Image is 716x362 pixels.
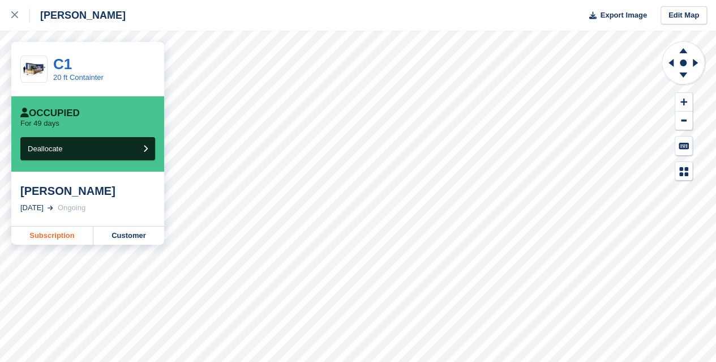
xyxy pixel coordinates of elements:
p: For 49 days [20,119,59,128]
div: Ongoing [58,202,85,214]
a: Subscription [11,227,93,245]
img: arrow-right-light-icn-cde0832a797a2874e46488d9cf13f60e5c3a73dbe684e267c42b8395dfbc2abf.svg [48,206,53,210]
a: Edit Map [661,6,707,25]
div: Occupied [20,108,80,119]
div: [PERSON_NAME] [20,184,155,198]
button: Deallocate [20,137,155,160]
img: 20-ft-container.jpg [21,59,47,79]
a: C1 [53,56,72,73]
button: Keyboard Shortcuts [675,137,692,155]
a: Customer [93,227,164,245]
span: Export Image [600,10,646,21]
a: 20 ft Containter [53,73,104,82]
span: Deallocate [28,144,62,153]
div: [DATE] [20,202,44,214]
button: Zoom In [675,93,692,112]
button: Zoom Out [675,112,692,130]
div: [PERSON_NAME] [30,8,126,22]
button: Export Image [582,6,647,25]
button: Map Legend [675,162,692,181]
